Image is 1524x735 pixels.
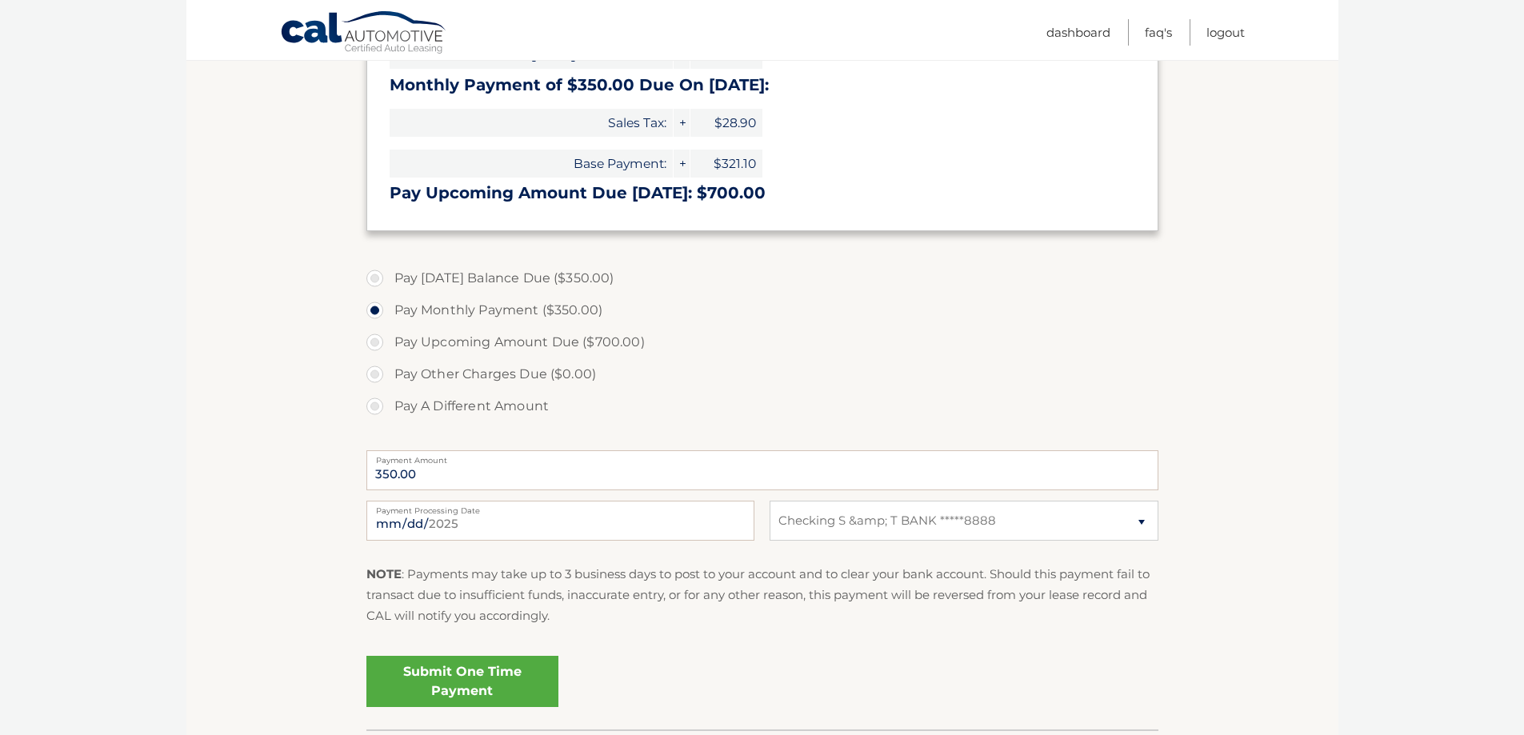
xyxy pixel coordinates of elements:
[1206,19,1245,46] a: Logout
[390,75,1135,95] h3: Monthly Payment of $350.00 Due On [DATE]:
[366,564,1158,627] p: : Payments may take up to 3 business days to post to your account and to clear your bank account....
[366,390,1158,422] label: Pay A Different Amount
[690,150,762,178] span: $321.10
[366,358,1158,390] label: Pay Other Charges Due ($0.00)
[366,566,402,581] strong: NOTE
[366,450,1158,490] input: Payment Amount
[690,109,762,137] span: $28.90
[674,109,690,137] span: +
[1145,19,1172,46] a: FAQ's
[366,262,1158,294] label: Pay [DATE] Balance Due ($350.00)
[1046,19,1110,46] a: Dashboard
[366,326,1158,358] label: Pay Upcoming Amount Due ($700.00)
[390,183,1135,203] h3: Pay Upcoming Amount Due [DATE]: $700.00
[366,450,1158,463] label: Payment Amount
[390,150,673,178] span: Base Payment:
[366,501,754,513] label: Payment Processing Date
[674,150,690,178] span: +
[366,656,558,707] a: Submit One Time Payment
[366,294,1158,326] label: Pay Monthly Payment ($350.00)
[366,501,754,541] input: Payment Date
[390,109,673,137] span: Sales Tax:
[280,10,448,57] a: Cal Automotive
